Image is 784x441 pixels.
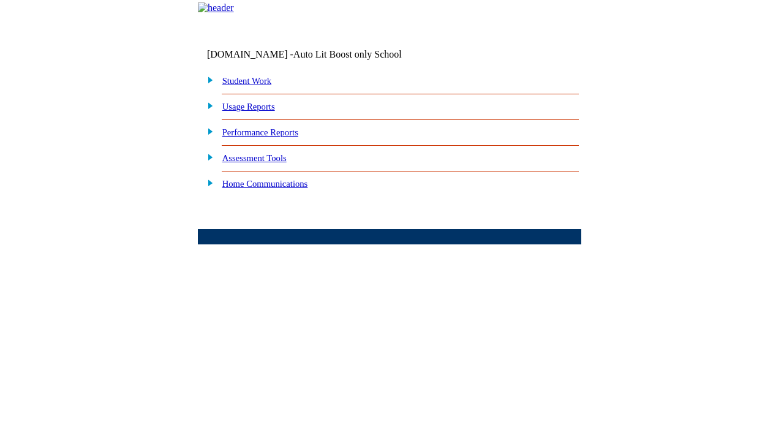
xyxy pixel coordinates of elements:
img: plus.gif [201,74,214,85]
img: plus.gif [201,126,214,137]
img: header [198,2,234,13]
a: Usage Reports [222,102,275,111]
a: Student Work [222,76,271,86]
img: plus.gif [201,177,214,188]
nobr: Auto Lit Boost only School [293,49,402,59]
a: Performance Reports [222,127,298,137]
img: plus.gif [201,100,214,111]
td: [DOMAIN_NAME] - [207,49,432,60]
img: plus.gif [201,151,214,162]
a: Assessment Tools [222,153,287,163]
a: Home Communications [222,179,308,189]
